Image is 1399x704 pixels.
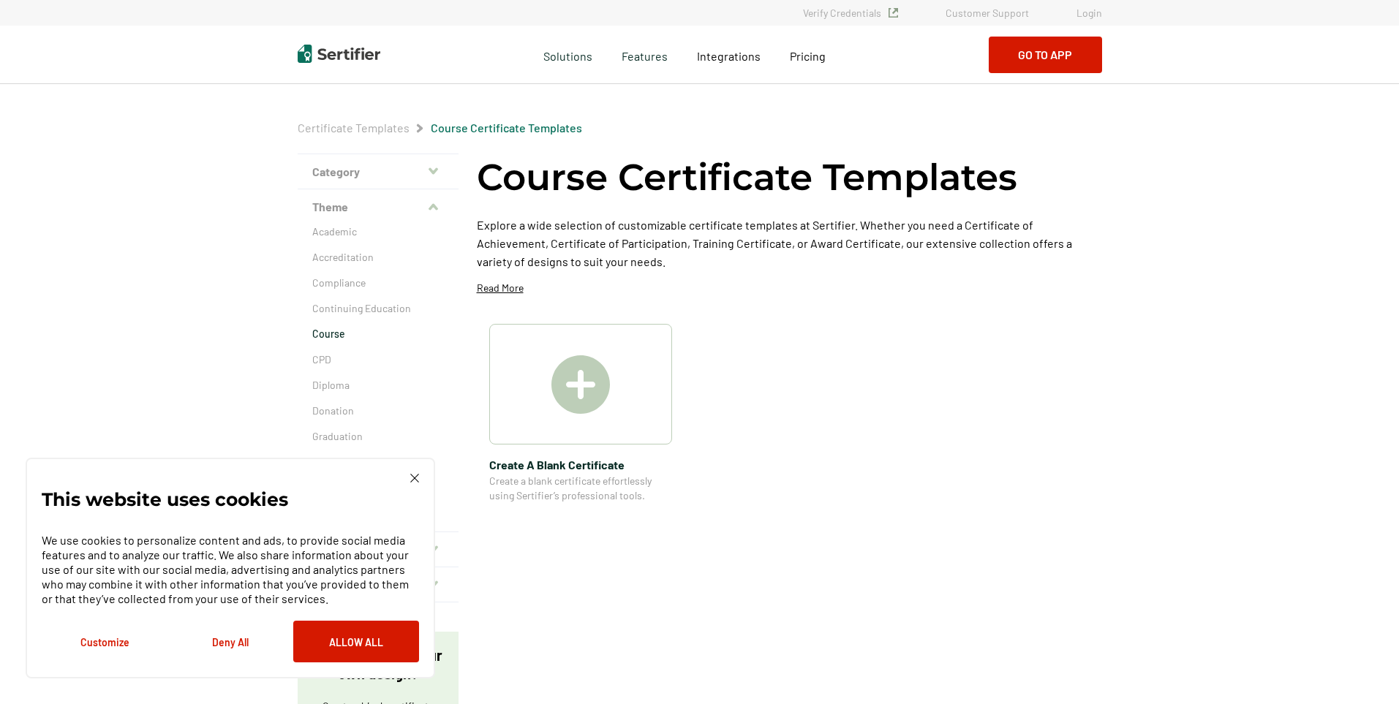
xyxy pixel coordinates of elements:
a: Internship [312,455,444,469]
span: Solutions [543,45,592,64]
p: Explore a wide selection of customizable certificate templates at Sertifier. Whether you need a C... [477,216,1102,270]
p: We use cookies to personalize content and ads, to provide social media features and to analyze ou... [42,533,419,606]
a: Donation [312,404,444,418]
a: Accreditation [312,250,444,265]
a: Course [312,327,444,341]
button: Go to App [989,37,1102,73]
span: Create a blank certificate effortlessly using Sertifier’s professional tools. [489,474,672,503]
a: Verify Credentials [803,7,898,19]
img: Cookie Popup Close [410,474,419,482]
img: Sertifier | Digital Credentialing Platform [298,45,380,63]
span: Integrations [697,49,761,63]
a: Academic [312,224,444,239]
button: Allow All [293,621,419,662]
button: Category [298,154,459,189]
span: Pricing [790,49,826,63]
a: Compliance [312,276,444,290]
a: Continuing Education [312,301,444,316]
button: Customize [42,621,167,662]
a: Diploma [312,378,444,393]
button: Theme [298,189,459,224]
img: Create A Blank Certificate [551,355,610,414]
a: Integrations [697,45,761,64]
p: This website uses cookies [42,492,288,507]
div: Breadcrumb [298,121,582,135]
p: Read More [477,281,524,295]
div: Theme [298,224,459,532]
button: Deny All [167,621,293,662]
a: Graduation [312,429,444,444]
a: Pricing [790,45,826,64]
a: Certificate Templates [298,121,410,135]
span: Features [622,45,668,64]
a: Course Certificate Templates [431,121,582,135]
h1: Course Certificate Templates [477,154,1017,201]
img: Verified [889,8,898,18]
a: Login [1076,7,1102,19]
a: Customer Support [946,7,1029,19]
a: CPD [312,352,444,367]
span: Create A Blank Certificate [489,455,672,474]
